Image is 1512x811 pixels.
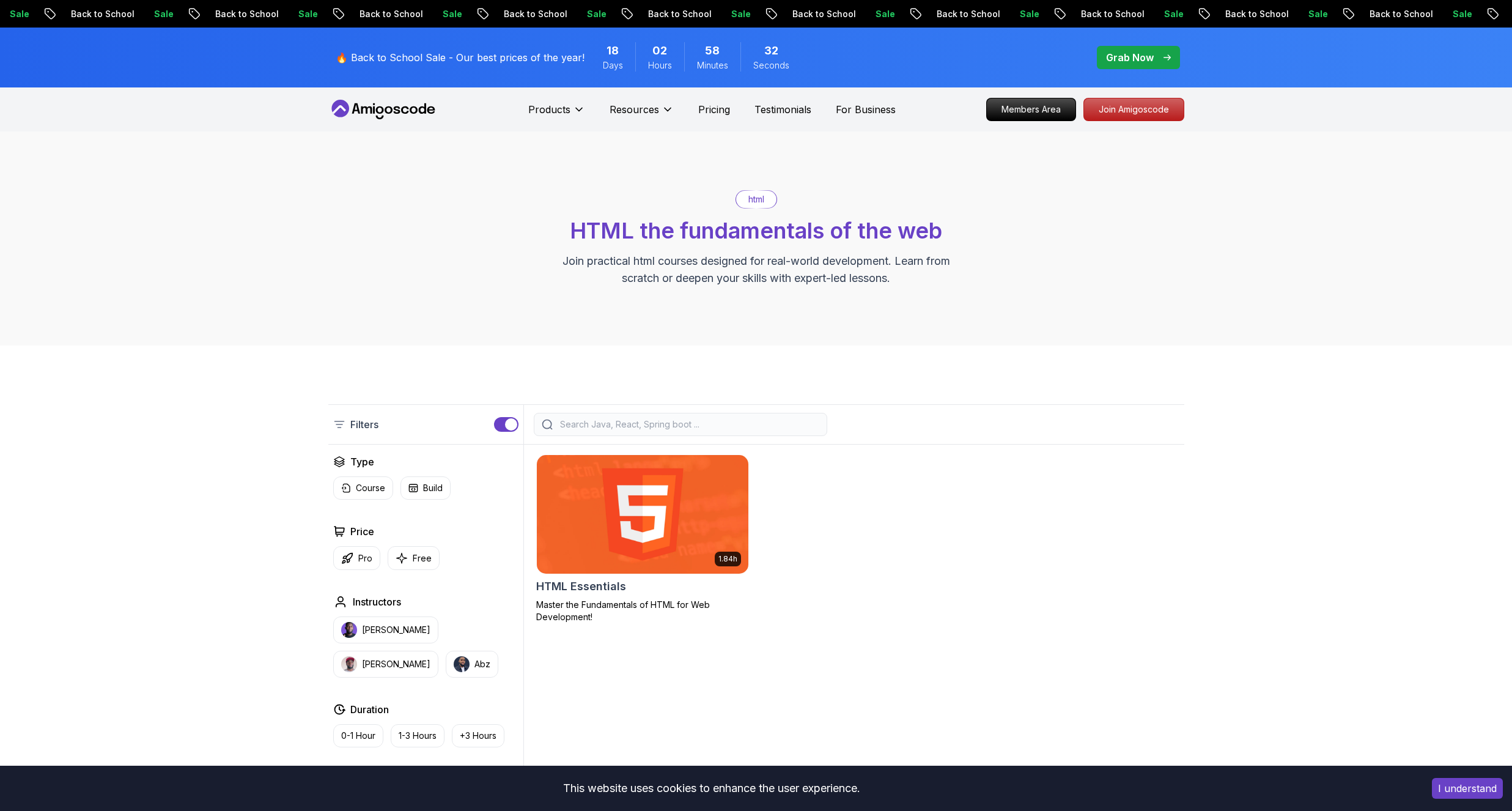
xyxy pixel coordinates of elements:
p: [PERSON_NAME] [362,658,430,670]
h2: Price [350,524,374,539]
p: Sale [430,8,470,20]
p: Back to School [780,8,863,20]
p: Sale [719,8,758,20]
p: Sale [142,8,181,20]
p: Sale [575,8,614,20]
button: Pro [333,546,380,570]
p: html [748,193,764,206]
p: +3 Hours [460,730,496,742]
span: Days [603,59,623,72]
p: 🔥 Back to School Sale - Our best prices of the year! [336,50,585,65]
p: Back to School [203,8,286,20]
h2: Instructors [353,594,401,609]
p: Pro [358,552,372,565]
p: Products [528,102,570,117]
p: Join practical html courses designed for real-world development. Learn from scratch or deepen you... [551,253,962,287]
div: This website uses cookies to enhance the user experience. [9,775,1414,802]
input: Search Java, React, Spring boot ... [558,418,819,431]
button: 0-1 Hour [333,724,383,747]
h2: Type [350,454,374,469]
a: For Business [836,102,896,117]
button: Course [333,476,393,500]
p: Sale [1296,8,1335,20]
p: Back to School [347,8,430,20]
p: Back to School [1069,8,1152,20]
button: instructor img[PERSON_NAME] [333,651,438,678]
button: Free [388,546,440,570]
img: instructor img [341,656,357,672]
p: Back to School [1357,8,1440,20]
span: Hours [648,59,672,72]
img: instructor img [454,656,470,672]
p: 0-1 Hour [341,730,375,742]
p: [PERSON_NAME] [362,624,430,636]
p: Back to School [636,8,719,20]
h2: HTML Essentials [536,578,626,595]
p: Members Area [987,98,1075,120]
button: Resources [610,102,674,127]
p: Abz [474,658,490,670]
p: Sale [1152,8,1191,20]
a: Join Amigoscode [1083,98,1184,121]
p: Master the Fundamentals of HTML for Web Development! [536,599,749,623]
h2: Duration [350,702,389,717]
span: 32 Seconds [764,42,778,59]
p: Sale [1440,8,1480,20]
p: Resources [610,102,659,117]
button: 1-3 Hours [391,724,444,747]
a: Members Area [986,98,1076,121]
p: 1.84h [718,554,737,564]
span: 18 Days [607,42,619,59]
p: Build [423,482,443,494]
span: Seconds [753,59,789,72]
button: Build [400,476,451,500]
p: Sale [286,8,325,20]
p: Grab Now [1106,50,1154,65]
button: instructor img[PERSON_NAME] [333,617,438,643]
a: Pricing [698,102,730,117]
p: 1-3 Hours [399,730,437,742]
p: Sale [1008,8,1047,20]
p: Back to School [1213,8,1296,20]
a: Testimonials [754,102,811,117]
span: 58 Minutes [705,42,720,59]
p: Back to School [924,8,1008,20]
p: Back to School [492,8,575,20]
span: 2 Hours [652,42,667,59]
button: Accept cookies [1432,778,1503,799]
p: Join Amigoscode [1084,98,1184,120]
p: Back to School [59,8,142,20]
p: Course [356,482,385,494]
p: Filters [350,417,378,432]
span: HTML the fundamentals of the web [570,217,942,244]
img: HTML Essentials card [537,455,748,574]
button: instructor imgAbz [446,651,498,678]
img: instructor img [341,622,357,638]
button: Products [528,102,585,127]
a: HTML Essentials card1.84hHTML EssentialsMaster the Fundamentals of HTML for Web Development! [536,454,749,623]
p: Free [413,552,432,565]
p: Sale [863,8,902,20]
span: Minutes [697,59,728,72]
button: +3 Hours [452,724,504,747]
